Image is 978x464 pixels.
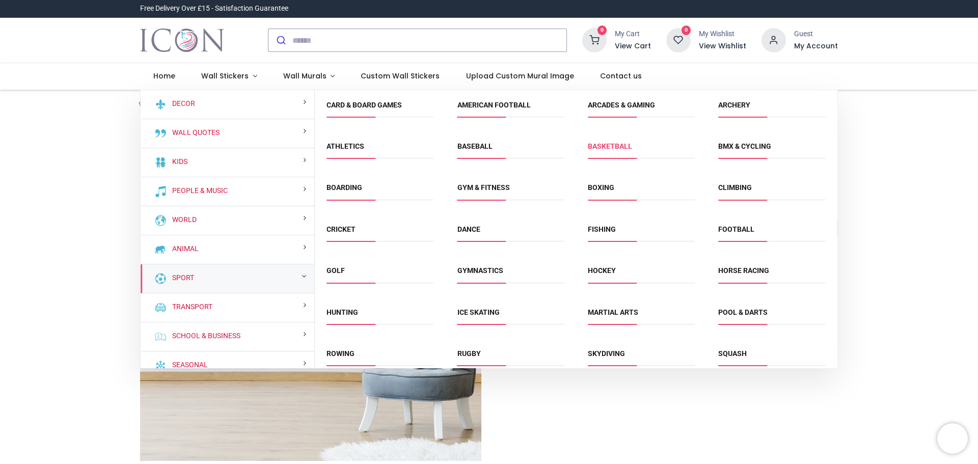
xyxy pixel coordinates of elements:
[168,302,212,312] a: Transport
[457,183,510,192] a: Gym & fitness
[154,272,167,285] img: Sport
[327,101,402,109] a: Card & Board Games
[457,266,564,283] span: Gymnastics
[718,308,825,324] span: Pool & Darts
[327,142,433,158] span: Athletics
[718,101,750,109] a: Archery
[457,349,481,358] a: Rugby
[600,71,642,81] span: Contact us
[327,225,433,241] span: Cricket
[327,349,355,358] a: Rowing
[327,308,433,324] span: Hunting
[718,266,769,275] a: Horse Racing
[168,360,208,370] a: Seasonal
[588,349,695,366] span: Skydiving
[718,183,825,200] span: Climbing
[168,157,187,167] a: Kids
[794,41,838,51] a: My Account
[283,71,327,81] span: Wall Murals
[327,183,433,200] span: Boarding
[327,183,362,192] a: Boarding
[624,4,838,14] iframe: Customer reviews powered by Trustpilot
[615,29,651,39] div: My Cart
[154,331,167,343] img: School & Business
[588,349,625,358] a: Skydiving
[168,215,197,225] a: World
[140,26,224,54] img: Icon Wall Stickers
[699,41,746,51] a: View Wishlist
[268,29,292,51] button: Submit
[615,41,651,51] h6: View Cart
[168,244,199,254] a: Animal
[168,99,195,109] a: Decor
[154,243,167,256] img: Animal
[457,349,564,366] span: Rugby
[270,63,348,90] a: Wall Murals
[457,225,480,233] a: Dance
[588,308,638,316] a: Martial Arts
[682,25,691,35] sup: 0
[582,36,607,44] a: 0
[457,142,564,158] span: Baseball
[718,100,825,117] span: Archery
[168,331,240,341] a: School & Business
[154,214,167,227] img: World
[168,273,194,283] a: Sport
[588,266,695,283] span: Hockey
[588,308,695,324] span: Martial Arts
[457,308,500,316] a: Ice Skating
[457,100,564,117] span: American Football
[327,142,364,150] a: Athletics
[588,183,614,192] a: Boxing
[168,186,228,196] a: People & Music
[457,266,503,275] a: Gymnastics
[154,302,167,314] img: Transport
[153,71,175,81] span: Home
[168,128,220,138] a: Wall Quotes
[188,63,270,90] a: Wall Stickers
[154,360,167,372] img: Seasonal
[588,101,655,109] a: Arcades & Gaming
[457,142,493,150] a: Baseball
[588,142,632,150] a: Basketball
[937,423,968,454] iframe: Brevo live chat
[718,308,768,316] a: Pool & Darts
[588,142,695,158] span: Basketball
[718,266,825,283] span: Horse Racing
[457,225,564,241] span: Dance
[154,156,167,169] img: Kids
[361,71,440,81] span: Custom Wall Stickers
[718,183,752,192] a: Climbing
[699,29,746,39] div: My Wishlist
[154,98,167,111] img: Decor
[154,127,167,140] img: Wall Quotes
[140,4,288,14] div: Free Delivery Over £15 - Satisfaction Guarantee
[588,225,616,233] a: Fishing
[718,142,771,150] a: BMX & Cycling
[718,349,825,366] span: Squash
[327,308,358,316] a: Hunting
[327,225,356,233] a: Cricket
[327,100,433,117] span: Card & Board Games
[588,100,695,117] span: Arcades & Gaming
[466,71,574,81] span: Upload Custom Mural Image
[588,183,695,200] span: Boxing
[718,349,747,358] a: Squash
[666,36,691,44] a: 0
[718,225,825,241] span: Football
[718,142,825,158] span: BMX & Cycling
[457,308,564,324] span: Ice Skating
[718,225,754,233] a: Football
[201,71,249,81] span: Wall Stickers
[597,25,607,35] sup: 0
[327,266,433,283] span: Golf
[588,225,695,241] span: Fishing
[140,26,224,54] a: Logo of Icon Wall Stickers
[154,185,167,198] img: People & Music
[588,266,616,275] a: Hockey
[327,266,345,275] a: Golf
[457,183,564,200] span: Gym & fitness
